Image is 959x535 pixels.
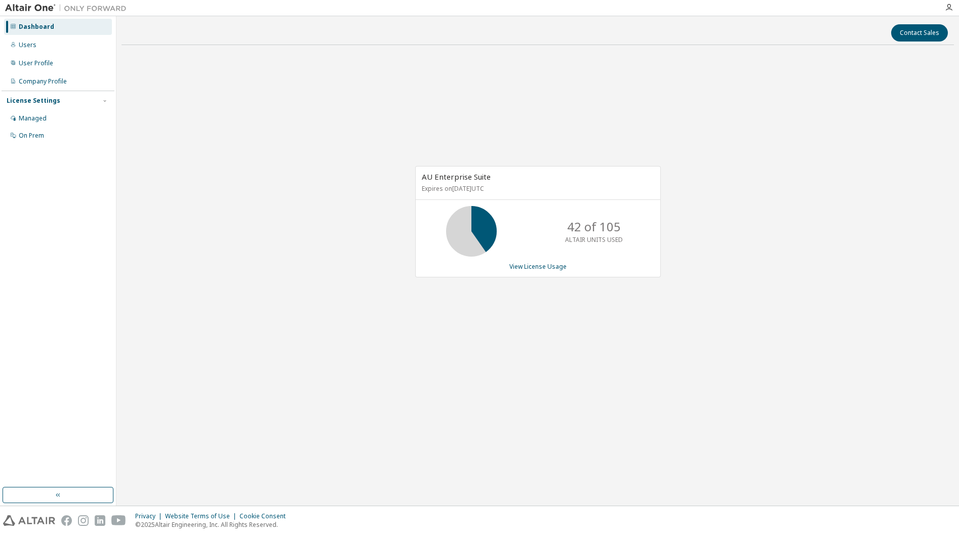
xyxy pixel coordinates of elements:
img: instagram.svg [78,515,89,526]
a: View License Usage [509,262,567,271]
div: On Prem [19,132,44,140]
img: altair_logo.svg [3,515,55,526]
img: facebook.svg [61,515,72,526]
div: Managed [19,114,47,122]
p: © 2025 Altair Engineering, Inc. All Rights Reserved. [135,520,292,529]
span: AU Enterprise Suite [422,172,491,182]
div: License Settings [7,97,60,105]
p: ALTAIR UNITS USED [565,235,623,244]
img: Altair One [5,3,132,13]
div: Company Profile [19,77,67,86]
div: Cookie Consent [239,512,292,520]
div: User Profile [19,59,53,67]
div: Website Terms of Use [165,512,239,520]
button: Contact Sales [891,24,948,42]
div: Privacy [135,512,165,520]
div: Users [19,41,36,49]
p: Expires on [DATE] UTC [422,184,652,193]
img: youtube.svg [111,515,126,526]
p: 42 of 105 [567,218,621,235]
img: linkedin.svg [95,515,105,526]
div: Dashboard [19,23,54,31]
